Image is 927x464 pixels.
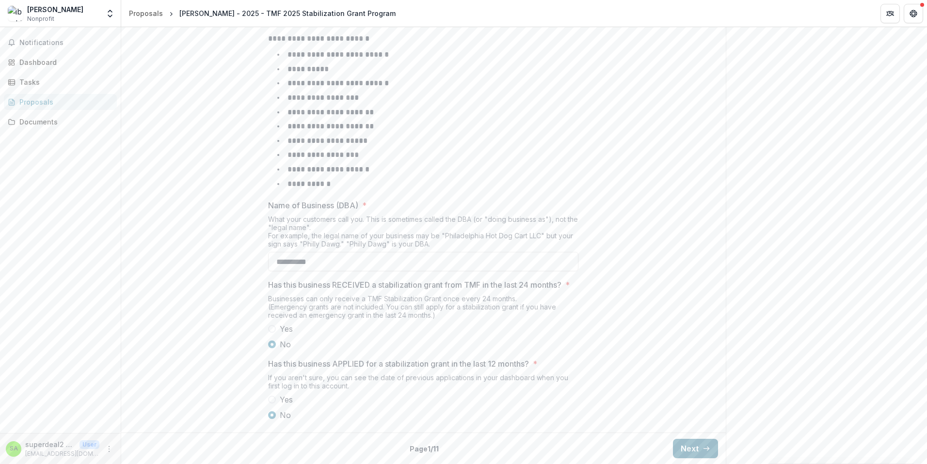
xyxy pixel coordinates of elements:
[80,440,99,449] p: User
[103,4,117,23] button: Open entity switcher
[19,77,109,87] div: Tasks
[19,57,109,67] div: Dashboard
[280,339,291,350] span: No
[4,94,117,110] a: Proposals
[280,323,293,335] span: Yes
[904,4,923,23] button: Get Help
[268,373,578,394] div: If you aren't sure, you can see the date of previous applications in your dashboard when you firs...
[125,6,167,20] a: Proposals
[125,6,400,20] nav: breadcrumb
[280,394,293,405] span: Yes
[673,439,718,458] button: Next
[268,215,578,252] div: What your customers call you. This is sometimes called the DBA (or "doing business as"), not the ...
[268,358,529,370] p: Has this business APPLIED for a stabilization grant in the last 12 months?
[19,39,113,47] span: Notifications
[4,74,117,90] a: Tasks
[10,446,18,452] div: superdeal2 abughoush
[280,409,291,421] span: No
[8,6,23,21] img: ibrahim abughoush
[268,294,578,323] div: Businesses can only receive a TMF Stabilization Grant once every 24 months. (Emergency grants are...
[179,8,396,18] div: [PERSON_NAME] - 2025 - TMF 2025 Stabilization Grant Program
[129,8,163,18] div: Proposals
[27,4,83,15] div: [PERSON_NAME]
[19,97,109,107] div: Proposals
[268,279,561,291] p: Has this business RECEIVED a stabilization grant from TMF in the last 24 months?
[25,449,99,458] p: [EMAIL_ADDRESS][DOMAIN_NAME]
[19,117,109,127] div: Documents
[4,35,117,50] button: Notifications
[4,114,117,130] a: Documents
[880,4,900,23] button: Partners
[103,443,115,455] button: More
[25,439,76,449] p: superdeal2 abughoush
[27,15,54,23] span: Nonprofit
[268,200,358,211] p: Name of Business (DBA)
[4,54,117,70] a: Dashboard
[410,444,439,454] p: Page 1 / 11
